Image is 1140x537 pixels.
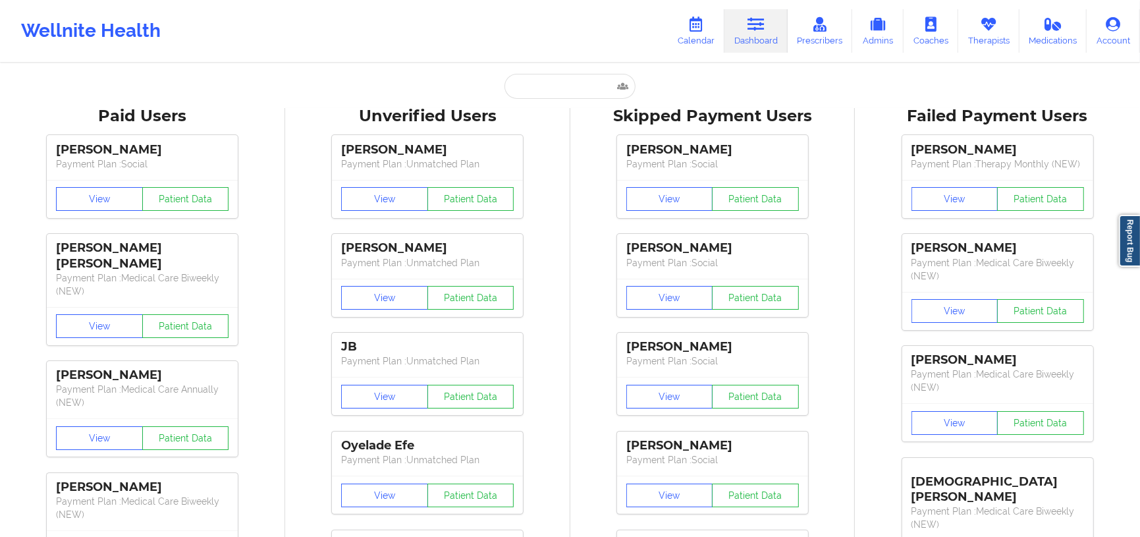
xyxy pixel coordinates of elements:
p: Payment Plan : Social [626,354,799,368]
button: View [626,187,713,211]
div: Oyelade Efe [341,438,514,453]
button: Patient Data [142,187,229,211]
button: View [341,484,428,507]
div: [PERSON_NAME] [626,240,799,256]
a: Prescribers [788,9,853,53]
div: [PERSON_NAME] [56,368,229,383]
button: Patient Data [427,187,514,211]
button: View [56,426,143,450]
div: [PERSON_NAME] [626,438,799,453]
a: Calendar [668,9,724,53]
p: Payment Plan : Therapy Monthly (NEW) [911,157,1084,171]
p: Payment Plan : Social [626,157,799,171]
button: View [626,385,713,409]
button: View [341,385,428,409]
button: Patient Data [712,484,799,507]
div: Unverified Users [294,106,561,127]
p: Payment Plan : Unmatched Plan [341,157,514,171]
button: View [626,484,713,507]
div: [PERSON_NAME] [626,339,799,354]
p: Payment Plan : Medical Care Biweekly (NEW) [56,495,229,521]
p: Payment Plan : Unmatched Plan [341,453,514,466]
a: Account [1087,9,1140,53]
button: Patient Data [142,314,229,338]
div: Paid Users [9,106,276,127]
button: View [911,299,998,323]
a: Dashboard [724,9,788,53]
p: Payment Plan : Medical Care Biweekly (NEW) [911,505,1084,531]
button: Patient Data [712,187,799,211]
p: Payment Plan : Unmatched Plan [341,354,514,368]
button: Patient Data [997,187,1084,211]
div: [PERSON_NAME] [626,142,799,157]
a: Report Bug [1119,215,1140,267]
button: Patient Data [997,299,1084,323]
button: Patient Data [712,385,799,409]
p: Payment Plan : Medical Care Biweekly (NEW) [56,271,229,298]
div: [DEMOGRAPHIC_DATA][PERSON_NAME] [911,465,1084,505]
div: JB [341,339,514,354]
div: Skipped Payment Users [580,106,846,127]
a: Therapists [958,9,1019,53]
button: View [56,187,143,211]
button: View [911,411,998,435]
button: Patient Data [142,426,229,450]
a: Coaches [904,9,958,53]
div: [PERSON_NAME] [911,240,1084,256]
p: Payment Plan : Medical Care Biweekly (NEW) [911,368,1084,394]
p: Payment Plan : Social [626,453,799,466]
div: Failed Payment Users [864,106,1131,127]
p: Payment Plan : Medical Care Annually (NEW) [56,383,229,409]
div: [PERSON_NAME] [911,353,1084,368]
button: Patient Data [427,385,514,409]
button: Patient Data [427,286,514,310]
p: Payment Plan : Medical Care Biweekly (NEW) [911,256,1084,283]
p: Payment Plan : Unmatched Plan [341,256,514,269]
button: View [56,314,143,338]
a: Admins [852,9,904,53]
p: Payment Plan : Social [626,256,799,269]
button: View [911,187,998,211]
div: [PERSON_NAME] [341,142,514,157]
a: Medications [1019,9,1087,53]
button: Patient Data [997,411,1084,435]
button: View [341,187,428,211]
div: [PERSON_NAME] [911,142,1084,157]
button: Patient Data [712,286,799,310]
div: [PERSON_NAME] [341,240,514,256]
div: [PERSON_NAME] [PERSON_NAME] [56,240,229,271]
div: [PERSON_NAME] [56,142,229,157]
div: [PERSON_NAME] [56,480,229,495]
button: View [341,286,428,310]
button: View [626,286,713,310]
p: Payment Plan : Social [56,157,229,171]
button: Patient Data [427,484,514,507]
